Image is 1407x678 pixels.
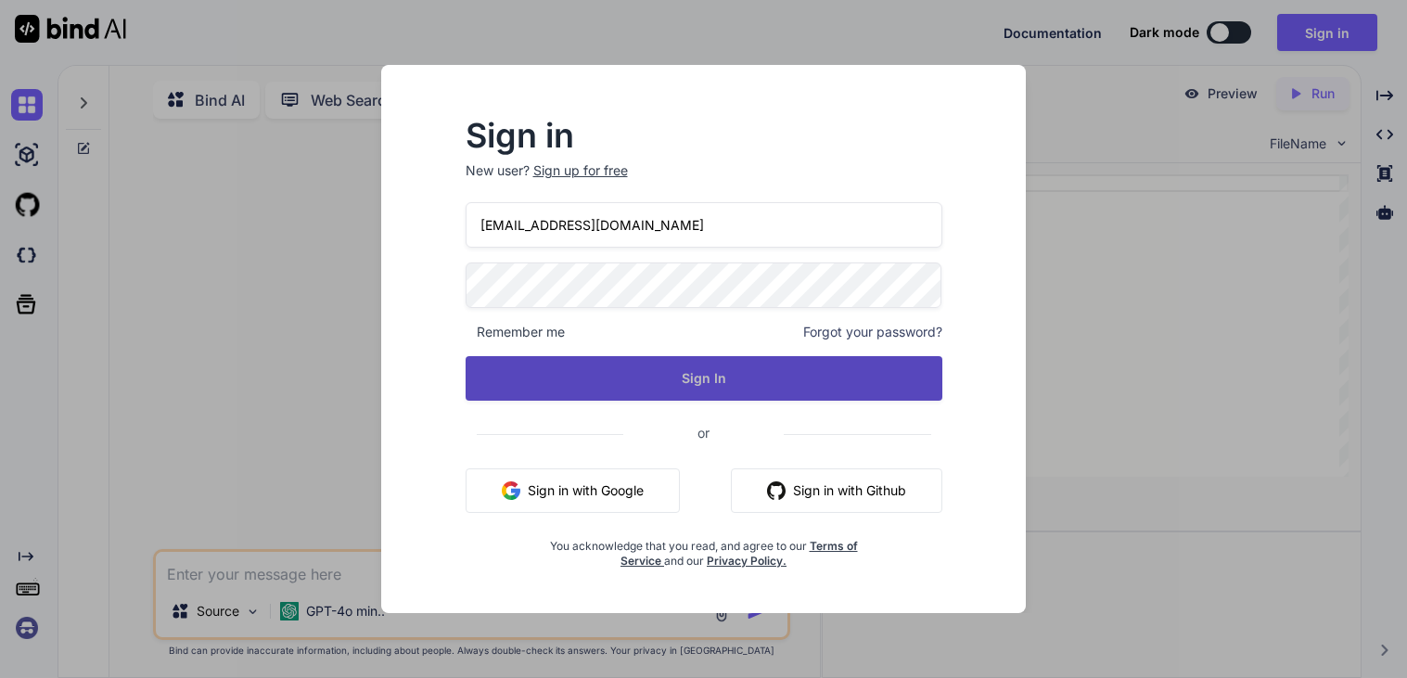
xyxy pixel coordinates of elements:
div: Sign up for free [533,161,628,180]
img: github [767,481,786,500]
span: Forgot your password? [803,323,942,341]
button: Sign in with Github [731,468,942,513]
a: Terms of Service [620,539,858,568]
a: Privacy Policy. [707,554,787,568]
input: Login or Email [466,202,942,248]
img: google [502,481,520,500]
button: Sign in with Google [466,468,680,513]
span: Remember me [466,323,565,341]
button: Sign In [466,356,942,401]
span: or [623,410,784,455]
div: You acknowledge that you read, and agree to our and our [544,528,863,569]
h2: Sign in [466,121,942,150]
p: New user? [466,161,942,202]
